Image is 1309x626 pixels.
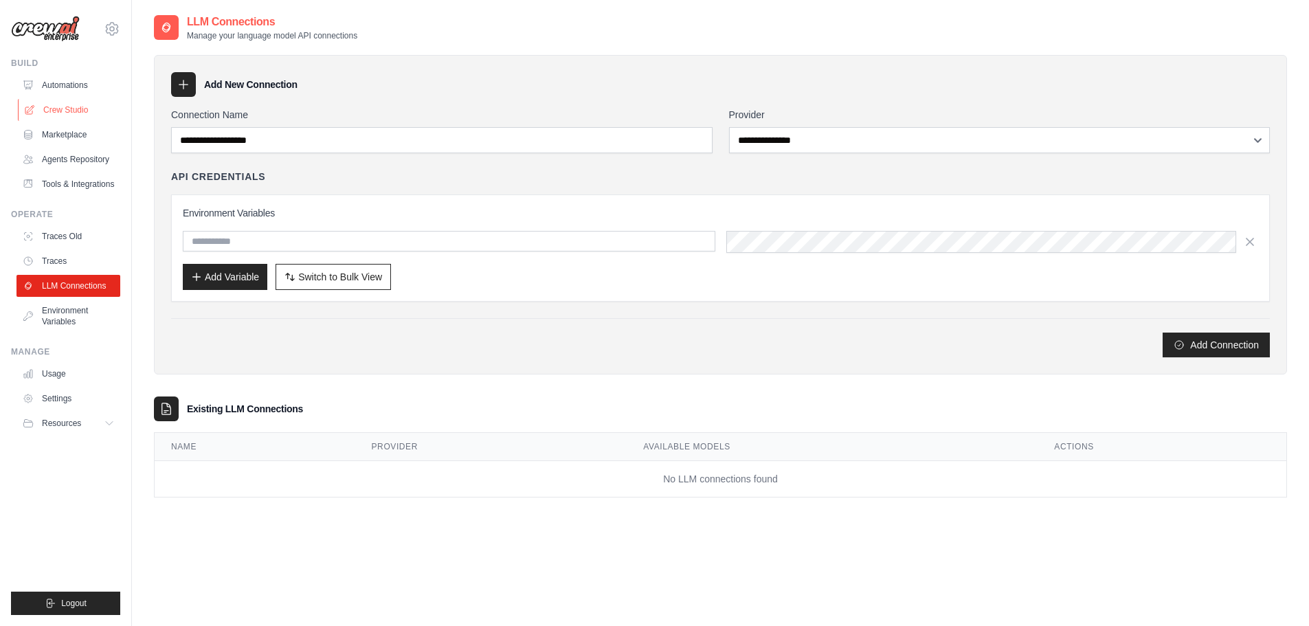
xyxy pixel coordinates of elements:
a: LLM Connections [16,275,120,297]
div: Build [11,58,120,69]
a: Traces Old [16,225,120,247]
a: Crew Studio [18,99,122,121]
h3: Environment Variables [183,206,1258,220]
th: Actions [1038,433,1286,461]
label: Connection Name [171,108,713,122]
a: Settings [16,388,120,410]
span: Switch to Bulk View [298,270,382,284]
button: Add Variable [183,264,267,290]
a: Usage [16,363,120,385]
a: Automations [16,74,120,96]
p: Manage your language model API connections [187,30,357,41]
span: Logout [61,598,87,609]
div: Operate [11,209,120,220]
label: Provider [729,108,1271,122]
a: Marketplace [16,124,120,146]
th: Provider [355,433,627,461]
img: Logo [11,16,80,42]
h4: API Credentials [171,170,265,183]
div: Manage [11,346,120,357]
a: Traces [16,250,120,272]
a: Tools & Integrations [16,173,120,195]
td: No LLM connections found [155,461,1286,498]
button: Add Connection [1163,333,1270,357]
h2: LLM Connections [187,14,357,30]
th: Name [155,433,355,461]
button: Resources [16,412,120,434]
a: Environment Variables [16,300,120,333]
span: Resources [42,418,81,429]
button: Switch to Bulk View [276,264,391,290]
th: Available Models [627,433,1038,461]
h3: Existing LLM Connections [187,402,303,416]
button: Logout [11,592,120,615]
a: Agents Repository [16,148,120,170]
h3: Add New Connection [204,78,298,91]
